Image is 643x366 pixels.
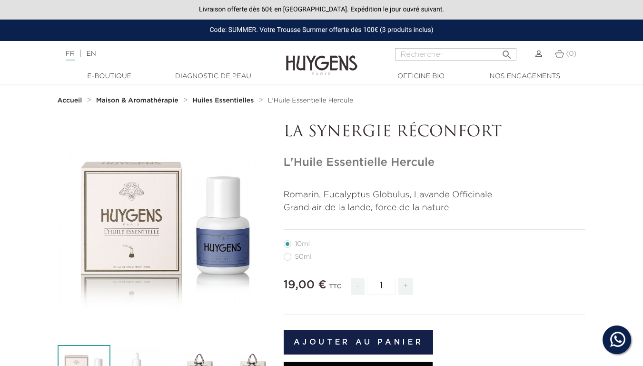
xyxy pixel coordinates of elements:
[367,278,396,295] input: Quantité
[284,156,586,170] h1: L'Huile Essentielle Hercule
[501,46,513,58] i: 
[286,40,357,77] img: Huygens
[192,97,256,104] a: Huiles Essentielles
[284,279,326,291] span: 19,00 €
[61,48,261,60] div: |
[58,97,82,104] strong: Accueil
[398,278,414,295] span: +
[284,189,586,202] p: Romarin, Eucalyptus Globulus, Lavande Officinale
[66,51,75,61] a: FR
[395,48,516,61] input: Rechercher
[86,51,96,57] a: EN
[284,240,321,248] label: 10ml
[166,71,261,81] a: Diagnostic de peau
[268,97,353,104] a: L'Huile Essentielle Hercule
[498,45,515,58] button: 
[351,278,364,295] span: -
[96,97,178,104] strong: Maison & Aromathérapie
[329,276,341,302] div: TTC
[284,330,434,355] button: Ajouter au panier
[58,97,84,104] a: Accueil
[62,71,157,81] a: E-Boutique
[284,202,586,214] p: Grand air de la lande, force de la nature
[96,97,181,104] a: Maison & Aromathérapie
[192,97,254,104] strong: Huiles Essentielles
[284,123,586,142] p: LA SYNERGIE RÉCONFORT
[477,71,573,81] a: Nos engagements
[374,71,469,81] a: Officine Bio
[284,253,323,261] label: 50ml
[566,51,576,57] span: (0)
